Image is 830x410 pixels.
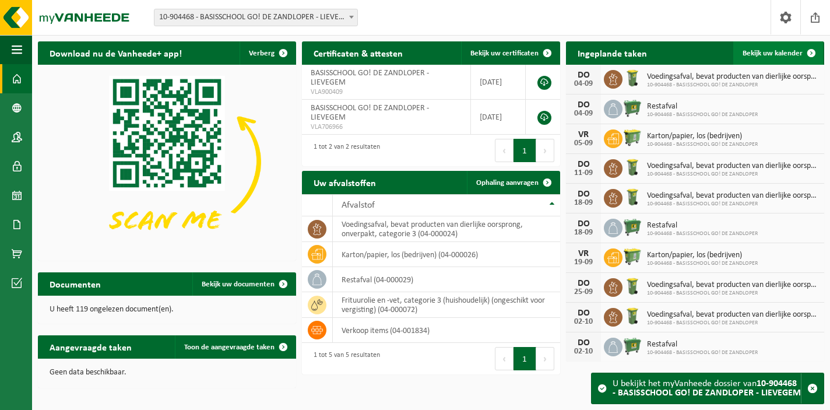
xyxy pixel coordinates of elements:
[622,68,642,88] img: WB-0140-HPE-GN-51
[647,111,758,118] span: 10-904468 - BASISSCHOOL GO! DE ZANDLOPER
[622,187,642,207] img: WB-0140-HPE-GN-51
[514,139,536,162] button: 1
[175,335,295,359] a: Toon de aangevraagde taken
[647,281,818,290] span: Voedingsafval, bevat producten van dierlijke oorsprong, onverpakt, categorie 3
[622,276,642,296] img: WB-0140-HPE-GN-51
[476,179,539,187] span: Ophaling aanvragen
[743,50,803,57] span: Bekijk uw kalender
[647,260,758,267] span: 10-904468 - BASISSCHOOL GO! DE ZANDLOPER
[311,87,462,97] span: VLA900409
[536,347,554,370] button: Next
[333,267,560,292] td: restafval (04-000029)
[308,346,380,372] div: 1 tot 5 van 5 resultaten
[572,160,595,169] div: DO
[647,349,758,356] span: 10-904468 - BASISSCHOOL GO! DE ZANDLOPER
[495,139,514,162] button: Previous
[192,272,295,296] a: Bekijk uw documenten
[572,318,595,326] div: 02-10
[647,310,818,320] span: Voedingsafval, bevat producten van dierlijke oorsprong, onverpakt, categorie 3
[184,344,275,351] span: Toon de aangevraagde taken
[467,171,559,194] a: Ophaling aanvragen
[572,130,595,139] div: VR
[333,292,560,318] td: frituurolie en -vet, categorie 3 (huishoudelijk) (ongeschikt voor vergisting) (04-000072)
[470,50,539,57] span: Bekijk uw certificaten
[572,139,595,148] div: 05-09
[572,279,595,288] div: DO
[647,251,758,260] span: Karton/papier, los (bedrijven)
[622,306,642,326] img: WB-0140-HPE-GN-51
[647,230,758,237] span: 10-904468 - BASISSCHOOL GO! DE ZANDLOPER
[308,138,380,163] div: 1 tot 2 van 2 resultaten
[647,102,758,111] span: Restafval
[572,190,595,199] div: DO
[202,281,275,288] span: Bekijk uw documenten
[572,71,595,80] div: DO
[572,249,595,258] div: VR
[647,340,758,349] span: Restafval
[647,141,758,148] span: 10-904468 - BASISSCHOOL GO! DE ZANDLOPER
[495,347,514,370] button: Previous
[622,247,642,267] img: WB-0660-HPE-GN-51
[647,72,818,82] span: Voedingsafval, bevat producten van dierlijke oorsprong, onverpakt, categorie 3
[647,191,818,201] span: Voedingsafval, bevat producten van dierlijke oorsprong, onverpakt, categorie 3
[647,320,818,327] span: 10-904468 - BASISSCHOOL GO! DE ZANDLOPER
[572,348,595,356] div: 02-10
[572,110,595,118] div: 04-09
[461,41,559,65] a: Bekijk uw certificaten
[572,100,595,110] div: DO
[622,98,642,118] img: WB-0660-HPE-GN-04
[572,169,595,177] div: 11-09
[471,100,526,135] td: [DATE]
[622,336,642,356] img: WB-0660-HPE-GN-04
[38,272,112,295] h2: Documenten
[572,219,595,229] div: DO
[154,9,357,26] span: 10-904468 - BASISSCHOOL GO! DE ZANDLOPER - LIEVEGEM
[647,82,818,89] span: 10-904468 - BASISSCHOOL GO! DE ZANDLOPER
[647,201,818,208] span: 10-904468 - BASISSCHOOL GO! DE ZANDLOPER
[536,139,554,162] button: Next
[572,288,595,296] div: 25-09
[572,229,595,237] div: 18-09
[647,162,818,171] span: Voedingsafval, bevat producten van dierlijke oorsprong, onverpakt, categorie 3
[240,41,295,65] button: Verberg
[572,80,595,88] div: 04-09
[333,242,560,267] td: karton/papier, los (bedrijven) (04-000026)
[622,157,642,177] img: WB-0140-HPE-GN-51
[50,369,284,377] p: Geen data beschikbaar.
[38,335,143,358] h2: Aangevraagde taken
[471,65,526,100] td: [DATE]
[342,201,375,210] span: Afvalstof
[311,104,429,122] span: BASISSCHOOL GO! DE ZANDLOPER - LIEVEGEM
[572,258,595,267] div: 19-09
[572,309,595,318] div: DO
[38,41,194,64] h2: Download nu de Vanheede+ app!
[50,306,284,314] p: U heeft 119 ongelezen document(en).
[647,221,758,230] span: Restafval
[566,41,659,64] h2: Ingeplande taken
[733,41,823,65] a: Bekijk uw kalender
[514,347,536,370] button: 1
[647,171,818,178] span: 10-904468 - BASISSCHOOL GO! DE ZANDLOPER
[154,9,358,26] span: 10-904468 - BASISSCHOOL GO! DE ZANDLOPER - LIEVEGEM
[302,171,388,194] h2: Uw afvalstoffen
[38,65,296,258] img: Download de VHEPlus App
[333,318,560,343] td: verkoop items (04-001834)
[572,199,595,207] div: 18-09
[333,216,560,242] td: voedingsafval, bevat producten van dierlijke oorsprong, onverpakt, categorie 3 (04-000024)
[622,128,642,148] img: WB-0660-HPE-GN-51
[311,69,429,87] span: BASISSCHOOL GO! DE ZANDLOPER - LIEVEGEM
[572,338,595,348] div: DO
[622,217,642,237] img: WB-0660-HPE-GN-04
[647,132,758,141] span: Karton/papier, los (bedrijven)
[249,50,275,57] span: Verberg
[613,379,801,398] strong: 10-904468 - BASISSCHOOL GO! DE ZANDLOPER - LIEVEGEM
[647,290,818,297] span: 10-904468 - BASISSCHOOL GO! DE ZANDLOPER
[311,122,462,132] span: VLA706966
[302,41,414,64] h2: Certificaten & attesten
[613,373,801,404] div: U bekijkt het myVanheede dossier van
